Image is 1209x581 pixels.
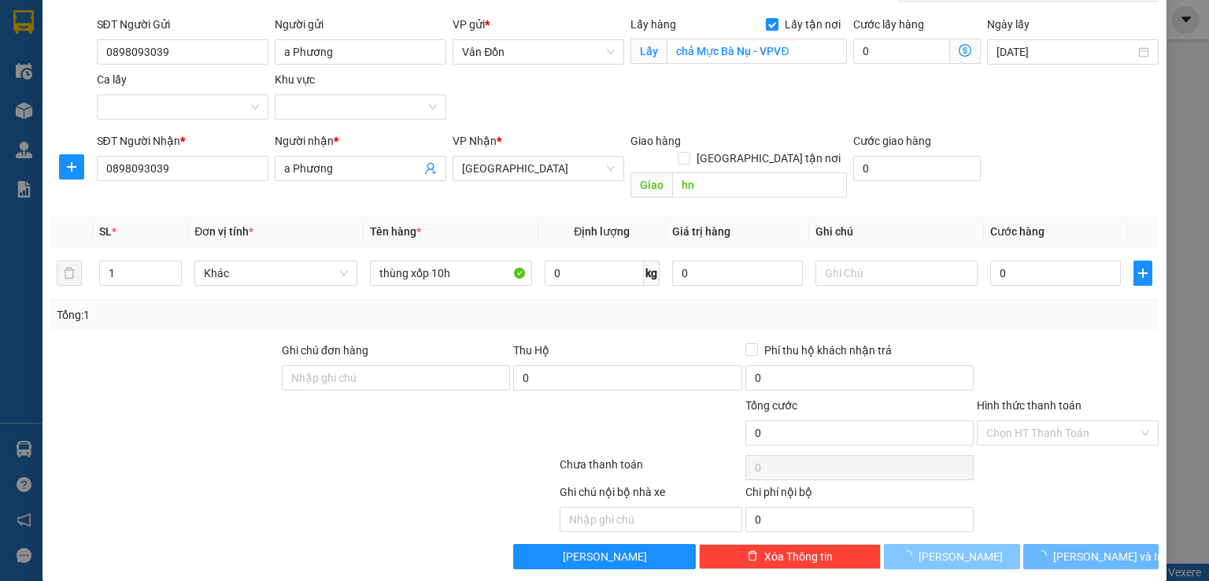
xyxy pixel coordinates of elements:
label: Cước giao hàng [853,135,931,147]
span: SL [99,225,112,238]
span: Khác [204,261,347,285]
input: VD: Bàn, Ghế [370,261,532,286]
input: Lấy tận nơi [667,39,847,64]
div: Người gửi [275,16,446,33]
span: [PERSON_NAME] [563,548,647,565]
span: Đơn vị tính [194,225,253,238]
span: Hà Nội [462,157,615,180]
span: Tên hàng [370,225,421,238]
span: delete [747,550,758,563]
label: Ca lấy [97,73,127,86]
span: [PERSON_NAME] [919,548,1003,565]
input: Ghi Chú [815,261,978,286]
button: plus [59,154,84,179]
span: Cước hàng [990,225,1044,238]
label: Ghi chú đơn hàng [282,344,368,357]
span: Giao hàng [630,135,681,147]
span: user-add [424,162,437,175]
input: Ngày lấy [996,43,1135,61]
span: VP Nhận [453,135,497,147]
button: [PERSON_NAME] [884,544,1020,569]
div: SĐT Người Gửi [97,16,268,33]
div: Chưa thanh toán [558,456,743,483]
div: Tổng: 1 [57,306,468,324]
input: Dọc đường [672,172,847,198]
span: dollar-circle [959,44,971,57]
div: VP gửi [453,16,624,33]
div: SĐT Người Nhận [97,132,268,150]
input: Cước giao hàng [853,156,981,181]
span: Xóa Thông tin [764,548,833,565]
input: Cước lấy hàng [853,39,950,64]
div: Ghi chú nội bộ nhà xe [560,483,741,507]
span: Lấy tận nơi [778,16,847,33]
button: [PERSON_NAME] [513,544,695,569]
span: kg [644,261,660,286]
span: [GEOGRAPHIC_DATA] tận nơi [690,150,847,167]
span: loading [901,550,919,561]
span: plus [60,161,83,173]
span: Giao [630,172,672,198]
span: Giá trị hàng [672,225,730,238]
span: Phí thu hộ khách nhận trả [758,342,898,359]
div: Chi phí nội bộ [745,483,974,507]
span: Định lượng [574,225,630,238]
span: Lấy hàng [630,18,676,31]
span: loading [1036,550,1053,561]
button: deleteXóa Thông tin [699,544,881,569]
input: Ghi chú đơn hàng [282,365,510,390]
label: Hình thức thanh toán [977,399,1081,412]
label: Ngày lấy [987,18,1030,31]
button: [PERSON_NAME] và In [1023,544,1159,569]
span: Thu Hộ [513,344,549,357]
th: Ghi chú [809,216,984,247]
button: plus [1133,261,1152,286]
span: Tổng cước [745,399,797,412]
span: Lấy [630,39,667,64]
div: Người nhận [275,132,446,150]
span: plus [1134,267,1152,279]
label: Cước lấy hàng [853,18,924,31]
input: 0 [672,261,803,286]
button: delete [57,261,82,286]
span: Vân Đồn [462,40,615,64]
span: [PERSON_NAME] và In [1053,548,1163,565]
input: Nhập ghi chú [560,507,741,532]
div: Khu vực [275,71,446,88]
